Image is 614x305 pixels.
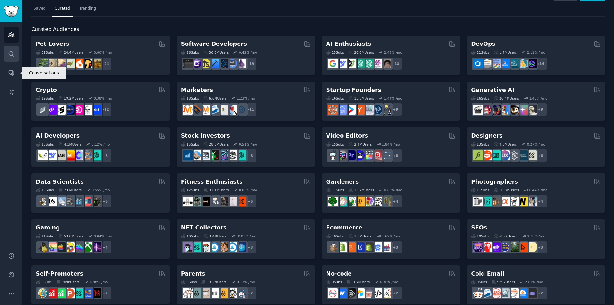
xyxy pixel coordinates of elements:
a: Curated [52,4,73,17]
img: reviewmyshopify [364,242,374,252]
div: + 11 [244,103,257,116]
div: + 12 [98,103,112,116]
img: GoogleGeminiAI [328,59,338,68]
img: starryai [518,105,528,115]
div: 10 Sub s [181,234,199,238]
img: webflow [337,288,347,298]
div: + 8 [389,149,402,162]
img: LeadGeneration [491,288,501,298]
img: physicaltherapy [227,197,237,206]
h2: Gaming [36,224,60,232]
div: 15 Sub s [181,142,199,147]
div: + 6 [98,195,112,208]
img: data [91,197,101,206]
div: 31.1M Users [203,188,229,192]
img: defiblockchain [74,105,83,115]
div: + 18 [389,57,402,70]
img: chatgpt_prompts_ [364,59,374,68]
span: Curated Audiences [31,26,79,34]
img: userexperience [509,150,519,160]
div: + 2 [98,286,112,300]
h2: Software Developers [181,40,247,48]
img: editors [337,150,347,160]
img: CozyGamers [47,242,57,252]
img: daddit [183,288,193,298]
img: dogbreed [91,59,101,68]
h2: Photographers [471,178,518,186]
div: 0.80 % /mo [94,50,112,55]
img: succulents [337,197,347,206]
img: iOSProgramming [209,59,219,68]
div: 13 Sub s [471,142,489,147]
img: Forex [201,150,210,160]
img: vegetablegardening [328,197,338,206]
img: EmailOutreach [527,288,537,298]
span: Trending [79,6,96,12]
img: ballpython [47,59,57,68]
img: AnalogCommunity [491,197,501,206]
img: EntrepreneurRideAlong [328,105,338,115]
div: 6.36 % /mo [380,280,398,284]
img: ecommercemarketing [373,242,382,252]
img: platformengineering [509,59,519,68]
img: ArtificalIntelligence [382,59,391,68]
img: swingtrading [227,150,237,160]
img: Emailmarketing [482,288,492,298]
div: 24.4M Users [58,50,83,55]
div: 0.38 % /mo [94,96,112,100]
a: Trending [77,4,98,17]
img: ethstaker [56,105,66,115]
img: premiere [346,150,356,160]
div: 3.4M Users [203,234,227,238]
div: 9 Sub s [36,280,52,284]
img: youtubepromotion [47,288,57,298]
img: GamerPals [65,242,75,252]
div: + 4 [98,241,112,254]
h2: AI Enthusiasts [326,40,371,48]
h2: Gardeners [326,178,359,186]
img: EtsySellers [355,242,365,252]
img: SEO_Digital_Marketing [473,242,483,252]
div: 16 Sub s [326,96,344,100]
img: NoCodeSaaS [346,288,356,298]
img: defi_ [91,105,101,115]
img: TechSEO [482,242,492,252]
img: content_marketing [183,105,193,115]
img: Docker_DevOps [491,59,501,68]
img: beyondthebump [201,288,210,298]
div: 31 Sub s [36,50,54,55]
img: AskComputerScience [227,59,237,68]
img: alphaandbetausers [74,288,83,298]
img: CryptoArt [218,242,228,252]
div: 25 Sub s [326,50,344,55]
img: NewParents [218,288,228,298]
img: 0xPolygon [47,105,57,115]
img: XboxGamers [83,242,92,252]
img: web3 [65,105,75,115]
h2: AI Developers [36,132,80,140]
img: PetAdvice [83,59,92,68]
img: Adalo [382,288,391,298]
h2: Ecommerce [326,224,363,232]
img: leopardgeckos [56,59,66,68]
img: Trading [209,150,219,160]
img: flowers [364,197,374,206]
img: typography [473,150,483,160]
img: NFTMarketplace [192,242,201,252]
img: Local_SEO [509,242,519,252]
div: 28.6M Users [203,142,229,147]
img: deepdream [491,105,501,115]
div: + 4 [534,195,547,208]
img: UrbanGardening [373,197,382,206]
img: TestMyApp [91,288,101,298]
img: UI_Design [491,150,501,160]
div: 19.2M Users [58,96,83,100]
img: statistics [56,197,66,206]
div: 0.42 % /mo [239,50,257,55]
img: dalle2 [482,105,492,115]
div: 13.2M Users [201,280,226,284]
div: 16 Sub s [471,96,489,100]
div: 2.4M Users [349,142,372,147]
img: b2b_sales [509,288,519,298]
img: ecommerce_growth [382,242,391,252]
